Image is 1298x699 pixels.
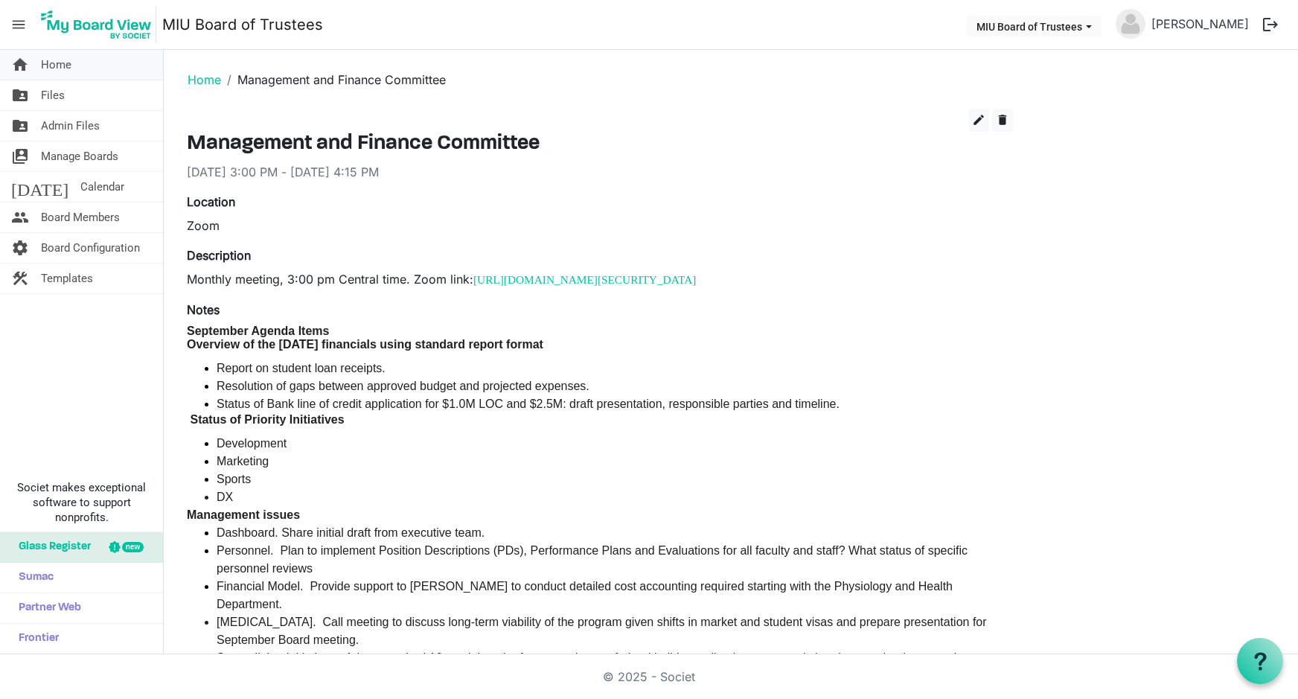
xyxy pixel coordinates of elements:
[41,50,71,80] span: Home
[1255,9,1286,40] button: logout
[968,109,989,132] button: edit
[41,202,120,232] span: Board Members
[36,6,156,43] img: My Board View Logo
[11,532,91,562] span: Glass Register
[11,563,54,593] span: Sumac
[11,50,29,80] span: home
[11,80,29,110] span: folder_shared
[217,651,979,682] span: Streamlining Initiatives. Adopt standard 16-week length of course; observe federal holidays; alig...
[972,113,985,127] span: edit
[11,264,29,293] span: construction
[11,172,68,202] span: [DATE]
[187,132,1013,157] h3: Management and Finance Committee
[187,163,1013,181] div: [DATE] 3:00 PM - [DATE] 4:15 PM
[162,10,323,39] a: MIU Board of Trustees
[11,624,59,654] span: Frontier
[217,526,485,539] span: Dashboard. Share initial draft from executive team.
[217,380,589,392] span: Resolution of gaps between approved budget and projected expenses.
[41,80,65,110] span: Files
[187,217,1013,234] div: Zoom
[473,273,696,286] a: [URL][DOMAIN_NAME][SECURITY_DATA]
[11,111,29,141] span: folder_shared
[187,301,220,319] label: Notes
[187,508,300,521] span: Management issues
[122,542,144,552] div: new
[187,246,251,264] label: Description
[967,16,1102,36] button: MIU Board of Trustees dropdownbutton
[187,270,1013,289] p: Monthly meeting, 3:00 pm Central time. Zoom link:
[80,172,124,202] span: Calendar
[992,109,1013,132] button: delete
[187,193,235,211] label: Location
[217,398,840,410] span: Status of Bank line of credit application for $1.0M LOC and $2.5M: draft presentation, responsibl...
[1116,9,1145,39] img: no-profile-picture.svg
[41,141,118,171] span: Manage Boards
[217,616,987,646] span: [MEDICAL_DATA]. Call meeting to discuss long-term viability of the program given shifts in market...
[187,338,543,351] span: Overview of the [DATE] financials using standard report format
[4,10,33,39] span: menu
[41,233,140,263] span: Board Configuration
[187,325,329,337] span: September Agenda Items
[188,72,221,87] a: Home
[11,593,81,623] span: Partner Web
[11,202,29,232] span: people
[217,491,233,503] span: DX
[217,437,287,450] span: Development
[996,113,1009,127] span: delete
[36,6,162,43] a: My Board View Logo
[11,233,29,263] span: settings
[7,480,156,525] span: Societ makes exceptional software to support nonprofits.
[217,455,269,467] span: Marketing
[11,141,29,171] span: switch_account
[217,580,953,610] span: Financial Model. Provide support to [PERSON_NAME] to conduct detailed cost accounting required st...
[1145,9,1255,39] a: [PERSON_NAME]
[41,111,100,141] span: Admin Files
[217,544,968,575] span: Personnel. Plan to implement Position Descriptions (PDs), Performance Plans and Evaluations for a...
[41,264,93,293] span: Templates
[221,71,446,89] li: Management and Finance Committee
[190,413,344,426] b: Status of Priority Initiatives
[217,362,386,374] span: Report on student loan receipts.
[603,669,695,684] a: © 2025 - Societ
[217,473,251,485] span: Sports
